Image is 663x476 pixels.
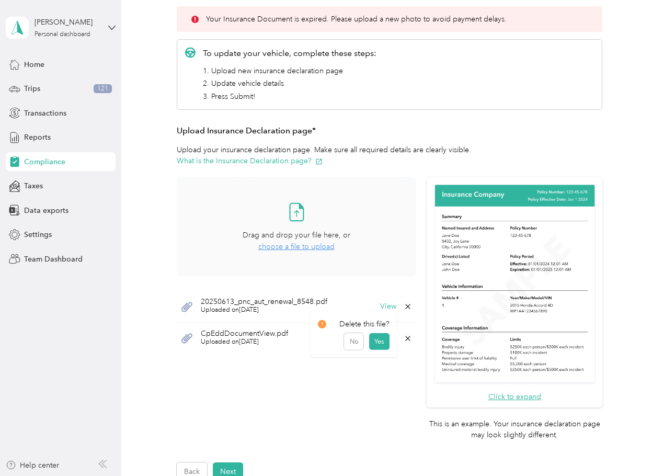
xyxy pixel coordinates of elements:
[177,124,602,138] h3: Upload Insurance Declaration page*
[24,205,68,216] span: Data exports
[488,391,541,402] button: Click to expand
[24,108,66,119] span: Transactions
[177,155,323,166] button: What is the Insurance Declaration page?
[177,144,602,166] p: Upload your insurance declaration page. Make sure all required details are clearly visible.
[201,337,288,347] span: Uploaded on [DATE]
[24,59,44,70] span: Home
[94,84,112,94] span: 121
[380,303,396,310] button: View
[201,298,327,305] span: 20250613_pnc_aut_renewal_8548.pdf
[35,31,90,38] div: Personal dashboard
[24,83,40,94] span: Trips
[24,229,52,240] span: Settings
[24,180,43,191] span: Taxes
[201,330,288,337] span: CpEddDocumentView.pdf
[24,132,51,143] span: Reports
[206,14,507,25] p: Your Insurance Document is expired. Please upload a new photo to avoid payment delays.
[203,91,376,102] li: 3. Press Submit!
[6,460,59,471] button: Help center
[35,17,100,28] div: [PERSON_NAME]
[427,418,602,440] p: This is an example. Your insurance declaration page may look slightly different.
[24,254,83,265] span: Team Dashboard
[258,242,335,251] span: choose a file to upload
[604,417,663,476] iframe: Everlance-gr Chat Button Frame
[243,231,350,240] span: Drag and drop your file here, or
[432,183,597,386] img: Sample insurance declaration
[203,47,376,60] p: To update your vehicle, complete these steps:
[318,319,390,330] div: Delete this file?
[177,178,415,276] span: Drag and drop your file here, orchoose a file to upload
[369,333,390,350] button: Yes
[24,156,65,167] span: Compliance
[203,65,376,76] li: 1. Upload new insurance declaration page
[201,305,327,315] span: Uploaded on [DATE]
[344,333,363,350] button: No
[203,78,376,89] li: 2. Update vehicle details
